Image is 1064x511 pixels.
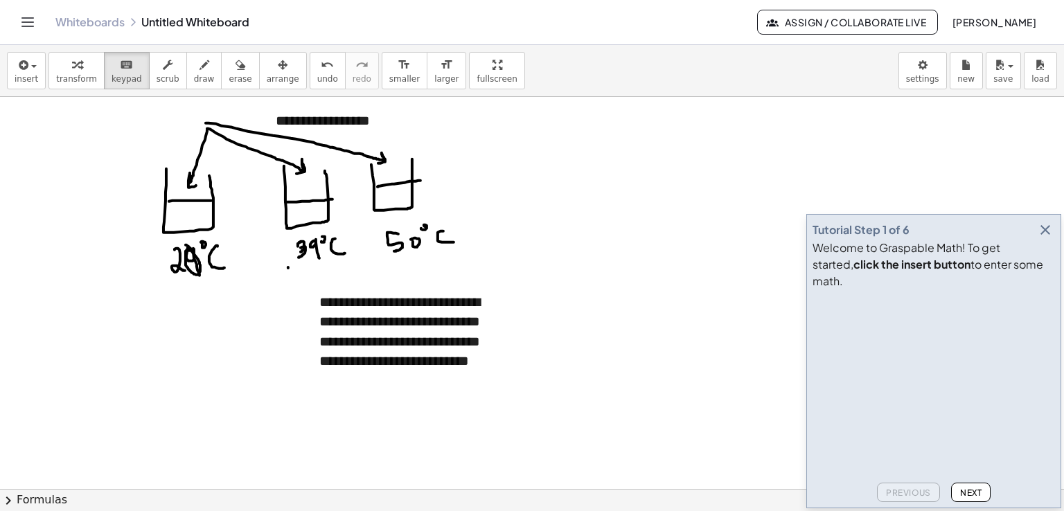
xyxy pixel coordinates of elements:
[993,74,1013,84] span: save
[345,52,379,89] button: redoredo
[951,483,991,502] button: Next
[194,74,215,84] span: draw
[17,11,39,33] button: Toggle navigation
[15,74,38,84] span: insert
[157,74,179,84] span: scrub
[398,57,411,73] i: format_size
[1031,74,1049,84] span: load
[55,15,125,29] a: Whiteboards
[952,16,1036,28] span: [PERSON_NAME]
[813,240,1055,289] div: Welcome to Graspable Math! To get started, to enter some math.
[259,52,307,89] button: arrange
[957,74,975,84] span: new
[906,74,939,84] span: settings
[853,257,970,271] b: click the insert button
[355,57,369,73] i: redo
[112,74,142,84] span: keypad
[986,52,1021,89] button: save
[427,52,466,89] button: format_sizelarger
[813,222,910,238] div: Tutorial Step 1 of 6
[389,74,420,84] span: smaller
[149,52,187,89] button: scrub
[353,74,371,84] span: redo
[317,74,338,84] span: undo
[477,74,517,84] span: fullscreen
[757,10,938,35] button: Assign / Collaborate Live
[1024,52,1057,89] button: load
[469,52,524,89] button: fullscreen
[267,74,299,84] span: arrange
[120,57,133,73] i: keyboard
[960,487,982,498] span: Next
[104,52,150,89] button: keyboardkeypad
[434,74,459,84] span: larger
[941,10,1047,35] button: [PERSON_NAME]
[440,57,453,73] i: format_size
[321,57,334,73] i: undo
[898,52,947,89] button: settings
[382,52,427,89] button: format_sizesmaller
[186,52,222,89] button: draw
[950,52,983,89] button: new
[310,52,346,89] button: undoundo
[48,52,105,89] button: transform
[769,16,926,28] span: Assign / Collaborate Live
[221,52,259,89] button: erase
[7,52,46,89] button: insert
[229,74,251,84] span: erase
[56,74,97,84] span: transform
